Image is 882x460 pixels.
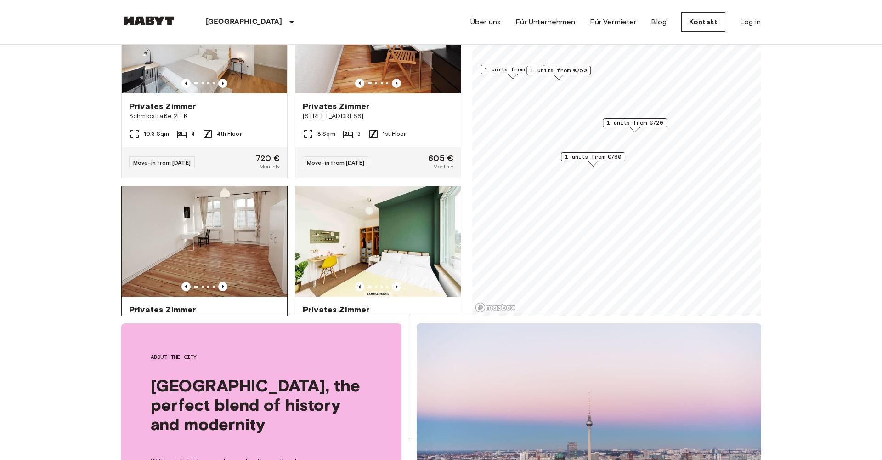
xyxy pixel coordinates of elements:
img: Marketing picture of unit DE-01-243-01M [122,186,287,297]
span: 1 units from €715 [485,65,541,74]
span: Privates Zimmer [129,304,196,315]
div: Map marker [603,118,667,132]
div: Map marker [481,65,545,79]
span: [PERSON_NAME][STREET_ADDRESS] [303,315,453,324]
button: Previous image [218,79,227,88]
span: Schmidstraße 2F-K [129,112,280,121]
span: [GEOGRAPHIC_DATA], the perfect blend of history and modernity [151,376,372,434]
button: Previous image [392,282,401,291]
span: 720 € [256,154,280,162]
button: Previous image [181,79,191,88]
span: Monthly [260,162,280,171]
button: Previous image [218,282,227,291]
img: Marketing picture of unit DE-01-09-005-03Q [295,186,461,297]
a: Log in [740,17,761,28]
span: Mehringdamm 38 [129,315,280,324]
span: Move-in from [DATE] [307,159,364,166]
a: Blog [651,17,667,28]
span: 605 € [428,154,453,162]
button: Previous image [392,79,401,88]
a: Marketing picture of unit DE-01-243-01MPrevious imagePrevious imagePrivates ZimmerMehringdamm 382... [121,186,288,382]
p: [GEOGRAPHIC_DATA] [206,17,283,28]
span: [STREET_ADDRESS] [303,112,453,121]
span: Privates Zimmer [303,101,369,112]
span: Move-in from [DATE] [133,159,191,166]
span: 8 Sqm [317,130,335,138]
span: 1 units from €780 [565,153,621,161]
span: 3 [357,130,361,138]
span: 4th Floor [217,130,241,138]
a: Kontakt [681,12,725,32]
a: Mapbox logo [475,302,515,313]
span: About the city [151,353,372,361]
span: Monthly [433,162,453,171]
a: Über uns [470,17,501,28]
a: Marketing picture of unit DE-01-09-005-03QPrevious imagePrevious imagePrivates Zimmer[PERSON_NAME... [295,186,461,382]
span: 1st Floor [383,130,406,138]
span: 1 units from €750 [531,66,587,75]
div: Map marker [526,66,591,80]
button: Previous image [181,282,191,291]
span: 4 [191,130,195,138]
button: Previous image [355,79,364,88]
div: Map marker [561,152,625,167]
span: Privates Zimmer [129,101,196,112]
button: Previous image [355,282,364,291]
a: Für Unternehmen [515,17,575,28]
span: Privates Zimmer [303,304,369,315]
span: 10.3 Sqm [144,130,169,138]
a: Für Vermieter [590,17,636,28]
img: Habyt [121,16,176,25]
span: 1 units from €720 [607,119,663,127]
